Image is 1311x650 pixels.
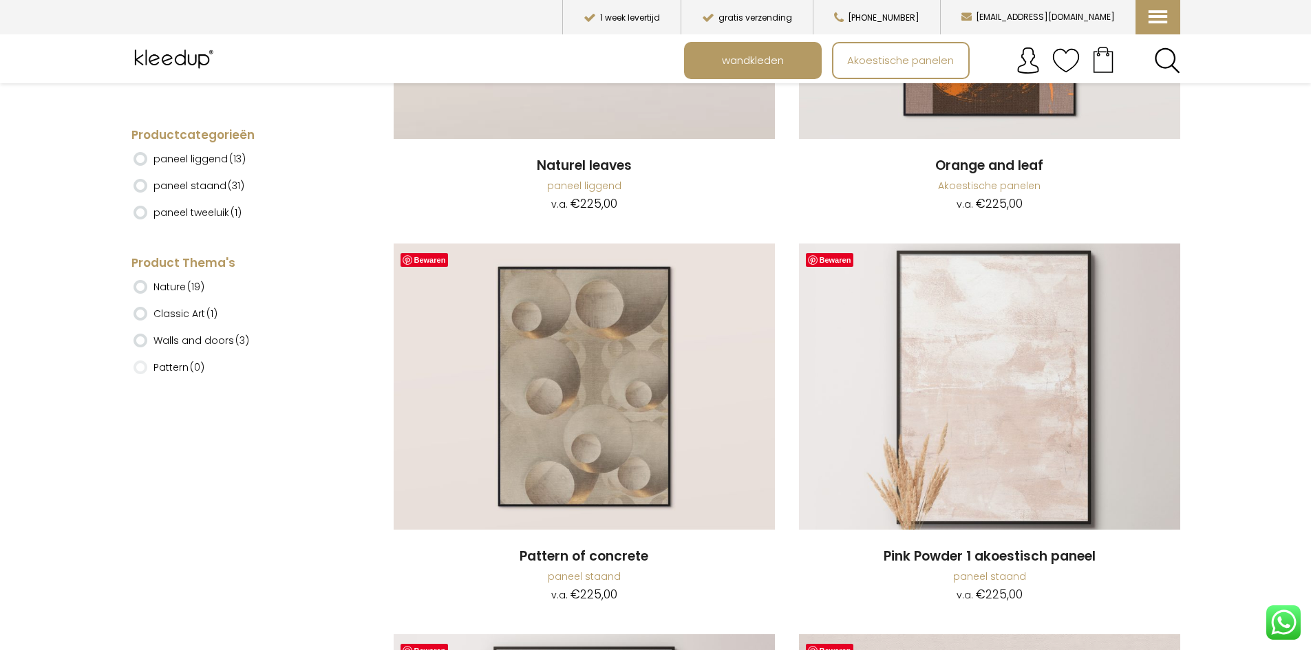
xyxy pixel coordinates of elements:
[957,197,973,211] span: v.a.
[1052,47,1080,74] img: verlanglijstje.svg
[799,157,1180,175] a: Orange and leaf
[684,42,1191,79] nav: Main menu
[131,42,220,76] img: Kleedup
[206,307,217,321] span: (1)
[551,588,568,602] span: v.a.
[153,275,204,299] label: Nature
[153,174,244,197] label: paneel staand
[976,586,1023,603] bdi: 225,00
[228,179,244,193] span: (31)
[806,253,854,267] a: Bewaren
[976,195,1023,212] bdi: 225,00
[799,548,1180,566] a: Pink Powder 1 akoestisch paneel
[685,43,820,78] a: wandkleden
[976,195,985,212] span: €
[571,195,580,212] span: €
[957,588,973,602] span: v.a.
[401,253,449,267] a: Bewaren
[714,47,791,74] span: wandkleden
[231,206,242,219] span: (1)
[153,201,242,224] label: paneel tweeluik
[799,243,1180,530] img: Pink Powder 1 Akoestisch Paneel
[153,356,204,379] label: Pattern
[840,47,961,74] span: Akoestische panelen
[1080,42,1127,76] a: Your cart
[551,197,568,211] span: v.a.
[235,334,249,347] span: (3)
[229,152,246,166] span: (13)
[153,302,217,325] label: Classic Art
[131,255,341,272] h4: Product Thema's
[976,586,985,603] span: €
[1014,47,1042,74] img: account.svg
[153,329,249,352] label: Walls and doors
[571,586,580,603] span: €
[799,243,1180,532] a: Pink Powder 1 Akoestisch PaneelAkoestisch Paneel Pink Powder 1
[833,43,968,78] a: Akoestische panelen
[571,586,617,603] bdi: 225,00
[131,127,341,144] h4: Productcategorieën
[547,179,621,193] a: paneel liggend
[953,570,1026,583] a: paneel staand
[1154,47,1180,74] a: Search
[394,243,775,530] img: Pattern Of Concrete
[187,280,204,294] span: (19)
[571,195,617,212] bdi: 225,00
[153,147,246,171] label: paneel liggend
[394,548,775,566] a: Pattern of concrete
[190,360,204,374] span: (0)
[548,570,621,583] a: paneel staand
[938,179,1041,193] a: Akoestische panelen
[394,157,775,175] a: Naturel leaves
